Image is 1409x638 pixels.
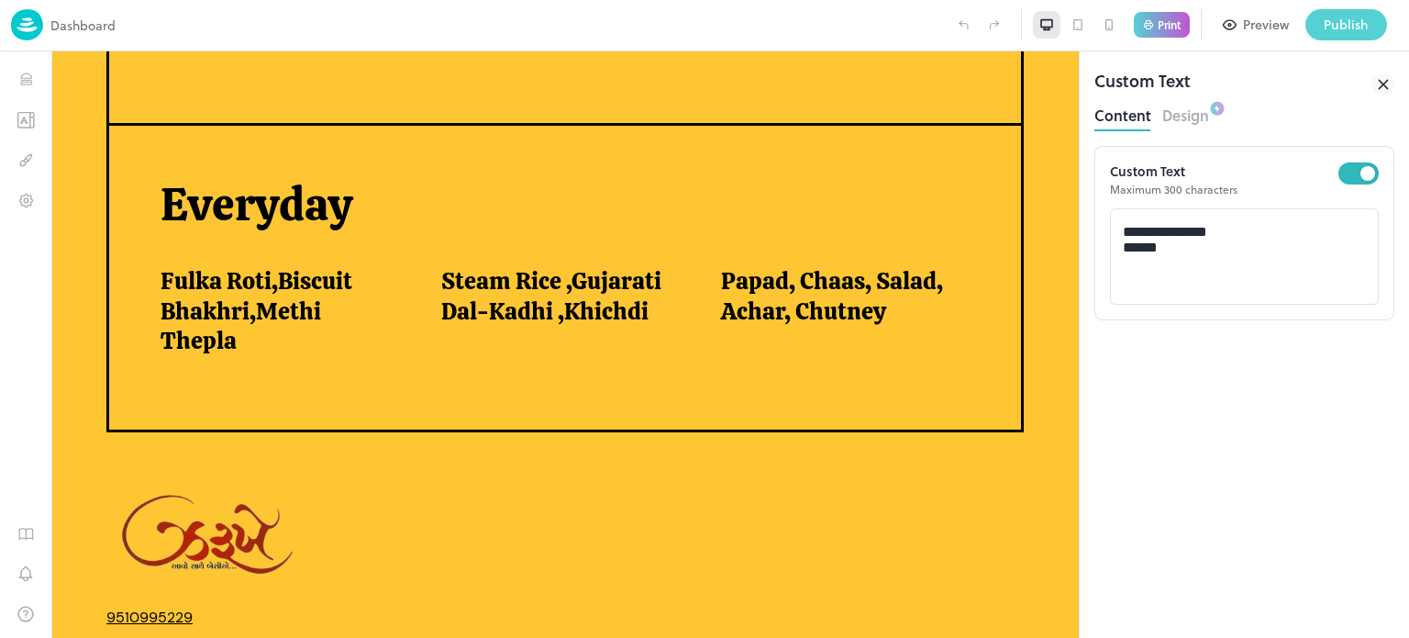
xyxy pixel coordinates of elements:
[948,9,979,40] label: Undo (Ctrl + Z)
[109,126,928,182] p: Everyday
[55,425,262,546] img: 17176603790935aougypbbjw.PNG%3Ft%3D1717660372586
[1305,9,1387,40] button: Publish
[979,9,1010,40] label: Redo (Ctrl + Y)
[670,215,905,274] span: Papad, Chaas, Salad, Achar, Chutney
[11,9,43,40] img: logo-86c26b7e.jpg
[1094,101,1151,126] button: Content
[109,215,345,305] span: Fulka Roti,Biscuit Bhakhri,Methi Thepla
[1213,9,1300,40] button: Preview
[1094,68,1191,101] div: Custom Text
[1243,15,1289,35] div: Preview
[1158,19,1181,30] p: Print
[1110,162,1338,181] p: Custom Text
[1324,15,1369,35] div: Publish
[1110,181,1338,197] p: Maximum 300 characters
[50,16,116,35] p: Dashboard
[390,215,626,274] span: Steam Rice ,Gujarati Dal-Kadhi ,Khichdi
[1162,101,1209,126] button: Design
